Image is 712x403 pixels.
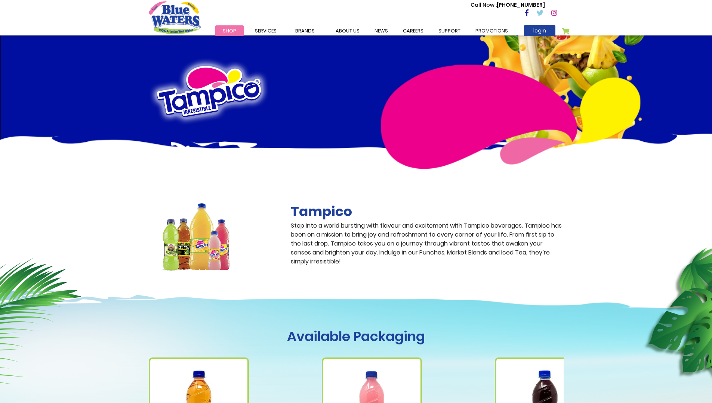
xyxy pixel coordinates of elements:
[215,25,244,36] a: Shop
[291,203,564,219] h2: Tampico
[471,1,497,9] span: Call Now :
[328,25,367,36] a: about us
[255,27,277,34] span: Services
[431,25,468,36] a: support
[149,1,201,34] a: store logo
[468,25,515,36] a: Promotions
[291,221,564,266] p: Step into a world bursting with flavour and excitement with Tampico beverages. Tampico has been o...
[524,25,555,36] a: login
[223,27,236,34] span: Shop
[288,25,322,36] a: Brands
[367,25,395,36] a: News
[295,27,315,34] span: Brands
[395,25,431,36] a: careers
[471,1,545,9] p: [PHONE_NUMBER]
[247,25,284,36] a: Services
[149,328,564,344] h1: Available Packaging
